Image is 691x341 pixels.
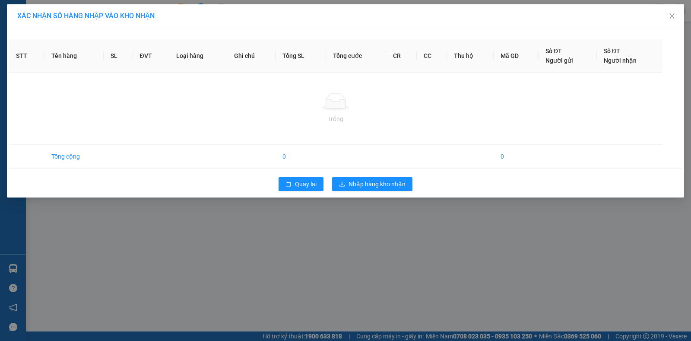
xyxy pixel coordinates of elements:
span: Người gửi [545,57,573,64]
td: Tổng cộng [44,145,104,169]
th: Tổng cước [326,39,386,73]
span: rollback [285,181,292,188]
div: Trống [16,114,656,124]
span: Số ĐT [545,48,562,54]
span: Quay lại [295,179,317,189]
th: ĐVT [133,39,170,73]
th: Thu hộ [447,39,494,73]
th: STT [9,39,44,73]
button: rollbackQuay lại [279,177,323,191]
th: CR [386,39,416,73]
span: Người nhận [604,57,637,64]
td: 0 [276,145,326,169]
th: Tên hàng [44,39,104,73]
span: Điện thoại: [3,55,64,84]
span: VP Rạch Giá [3,24,48,34]
strong: [STREET_ADDRESS] Châu [66,49,138,68]
th: Loại hàng [169,39,227,73]
strong: 260A, [PERSON_NAME] [3,35,65,54]
th: Mã GD [494,39,539,73]
td: 0 [494,145,539,169]
button: Close [660,4,684,29]
span: download [339,181,345,188]
th: Tổng SL [276,39,326,73]
span: Số ĐT [604,48,620,54]
span: Địa chỉ: [3,35,65,54]
span: XÁC NHẬN SỐ HÀNG NHẬP VÀO KHO NHẬN [17,12,155,20]
th: SL [104,39,133,73]
span: VP [GEOGRAPHIC_DATA] [66,19,143,38]
th: CC [417,39,447,73]
th: Ghi chú [227,39,276,73]
button: downloadNhập hàng kho nhận [332,177,412,191]
span: close [669,13,675,19]
strong: NHÀ XE [PERSON_NAME] [14,4,133,16]
span: Địa chỉ: [66,40,138,68]
span: Nhập hàng kho nhận [349,179,406,189]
